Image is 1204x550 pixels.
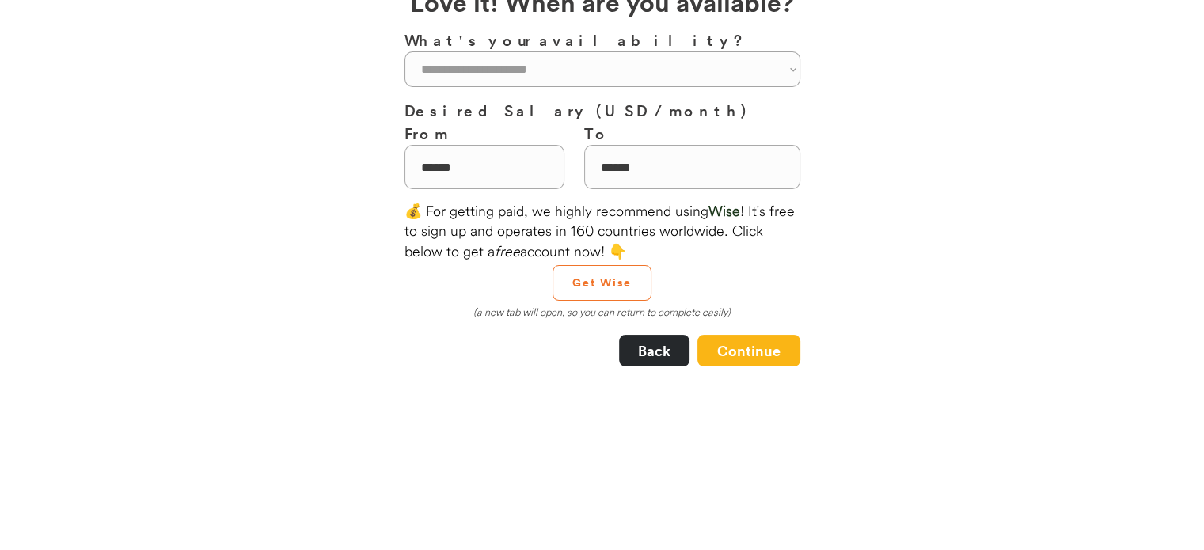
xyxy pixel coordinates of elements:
[553,265,651,301] button: Get Wise
[404,28,800,51] h3: What's your availability?
[404,201,800,261] div: 💰 For getting paid, we highly recommend using ! It's free to sign up and operates in 160 countrie...
[619,335,689,366] button: Back
[708,202,740,220] font: Wise
[697,335,800,366] button: Continue
[404,122,564,145] h3: From
[495,242,520,260] em: free
[473,305,731,318] em: (a new tab will open, so you can return to complete easily)
[404,99,800,122] h3: Desired Salary (USD / month)
[584,122,800,145] h3: To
